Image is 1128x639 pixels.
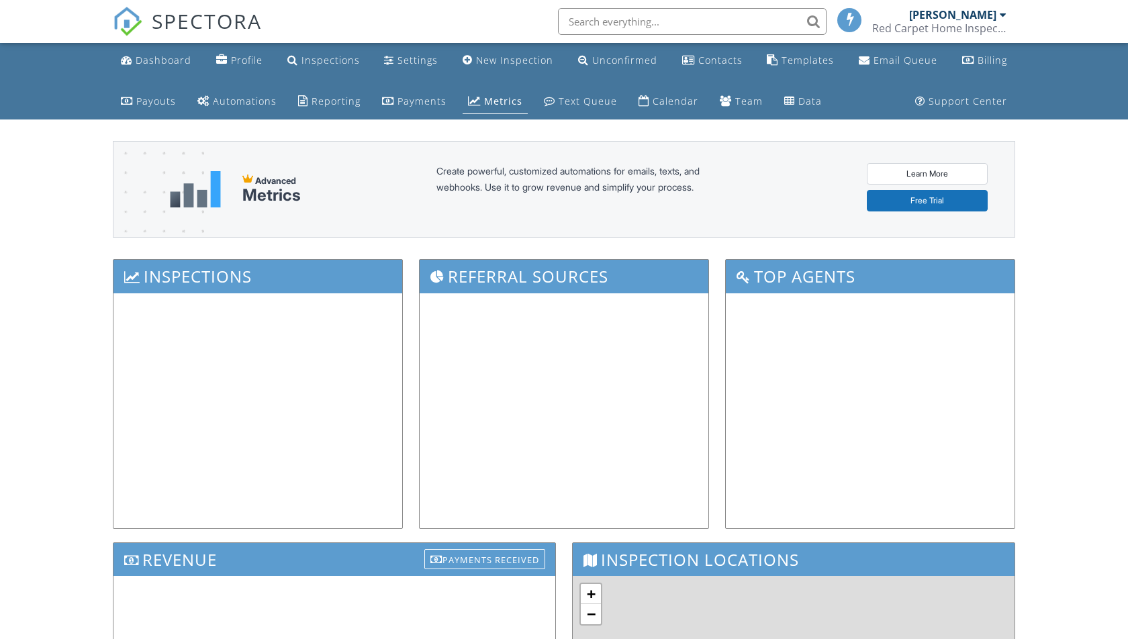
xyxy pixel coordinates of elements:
[192,89,282,114] a: Automations (Basic)
[113,18,262,46] a: SPECTORA
[853,48,943,73] a: Email Queue
[424,546,545,569] a: Payments Received
[115,89,181,114] a: Payouts
[726,260,1015,293] h3: Top Agents
[581,604,601,624] a: Zoom out
[698,54,743,66] div: Contacts
[282,48,365,73] a: Inspections
[573,48,663,73] a: Unconfirmed
[397,54,438,66] div: Settings
[436,163,732,215] div: Create powerful, customized automations for emails, texts, and webhooks. Use it to grow revenue a...
[293,89,366,114] a: Reporting
[115,48,197,73] a: Dashboard
[312,95,361,107] div: Reporting
[714,89,768,114] a: Team
[113,543,555,576] h3: Revenue
[113,7,142,36] img: The Best Home Inspection Software - Spectora
[978,54,1007,66] div: Billing
[559,95,617,107] div: Text Queue
[910,89,1013,114] a: Support Center
[211,48,268,73] a: Company Profile
[484,95,522,107] div: Metrics
[301,54,360,66] div: Inspections
[867,163,988,185] a: Learn More
[463,89,528,114] a: Metrics
[573,543,1015,576] h3: Inspection Locations
[379,48,443,73] a: Settings
[558,8,827,35] input: Search everything...
[538,89,622,114] a: Text Queue
[735,95,763,107] div: Team
[457,48,559,73] a: New Inspection
[397,95,446,107] div: Payments
[957,48,1013,73] a: Billing
[874,54,937,66] div: Email Queue
[592,54,657,66] div: Unconfirmed
[113,142,204,290] img: advanced-banner-bg-f6ff0eecfa0ee76150a1dea9fec4b49f333892f74bc19f1b897a312d7a1b2ff3.png
[761,48,839,73] a: Templates
[581,584,601,604] a: Zoom in
[798,95,822,107] div: Data
[779,89,827,114] a: Data
[213,95,277,107] div: Automations
[677,48,748,73] a: Contacts
[476,54,553,66] div: New Inspection
[782,54,834,66] div: Templates
[152,7,262,35] span: SPECTORA
[420,260,708,293] h3: Referral Sources
[170,171,221,207] img: metrics-aadfce2e17a16c02574e7fc40e4d6b8174baaf19895a402c862ea781aae8ef5b.svg
[424,549,545,569] div: Payments Received
[929,95,1007,107] div: Support Center
[136,95,176,107] div: Payouts
[909,8,996,21] div: [PERSON_NAME]
[653,95,698,107] div: Calendar
[633,89,704,114] a: Calendar
[872,21,1006,35] div: Red Carpet Home Inspections
[136,54,191,66] div: Dashboard
[113,260,402,293] h3: Inspections
[377,89,452,114] a: Payments
[242,186,301,205] div: Metrics
[255,175,296,186] span: Advanced
[867,190,988,211] a: Free Trial
[231,54,263,66] div: Profile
